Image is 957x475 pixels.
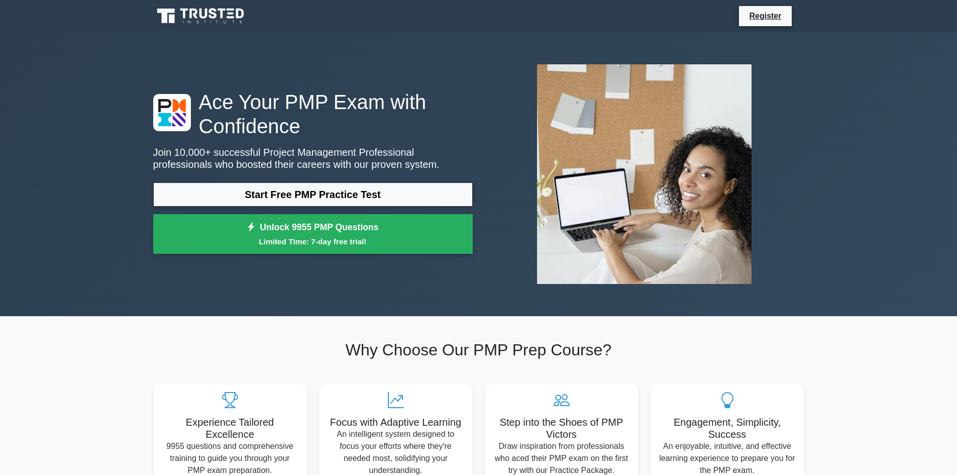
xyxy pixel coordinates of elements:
[493,416,630,440] h5: Step into the Shoes of PMP Victors
[153,340,804,359] h2: Why Choose Our PMP Prep Course?
[327,416,465,428] h5: Focus with Adaptive Learning
[153,182,473,207] a: Start Free PMP Practice Test
[743,10,787,22] a: Register
[161,416,299,440] h5: Experience Tailored Excellence
[153,214,473,254] a: Unlock 9955 PMP QuestionsLimited Time: 7-day free trial!
[166,236,460,247] small: Limited Time: 7-day free trial!
[153,146,473,170] p: Join 10,000+ successful Project Management Professional professionals who boosted their careers w...
[153,90,473,138] h1: Ace Your PMP Exam with Confidence
[659,416,796,440] h5: Engagement, Simplicity, Success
